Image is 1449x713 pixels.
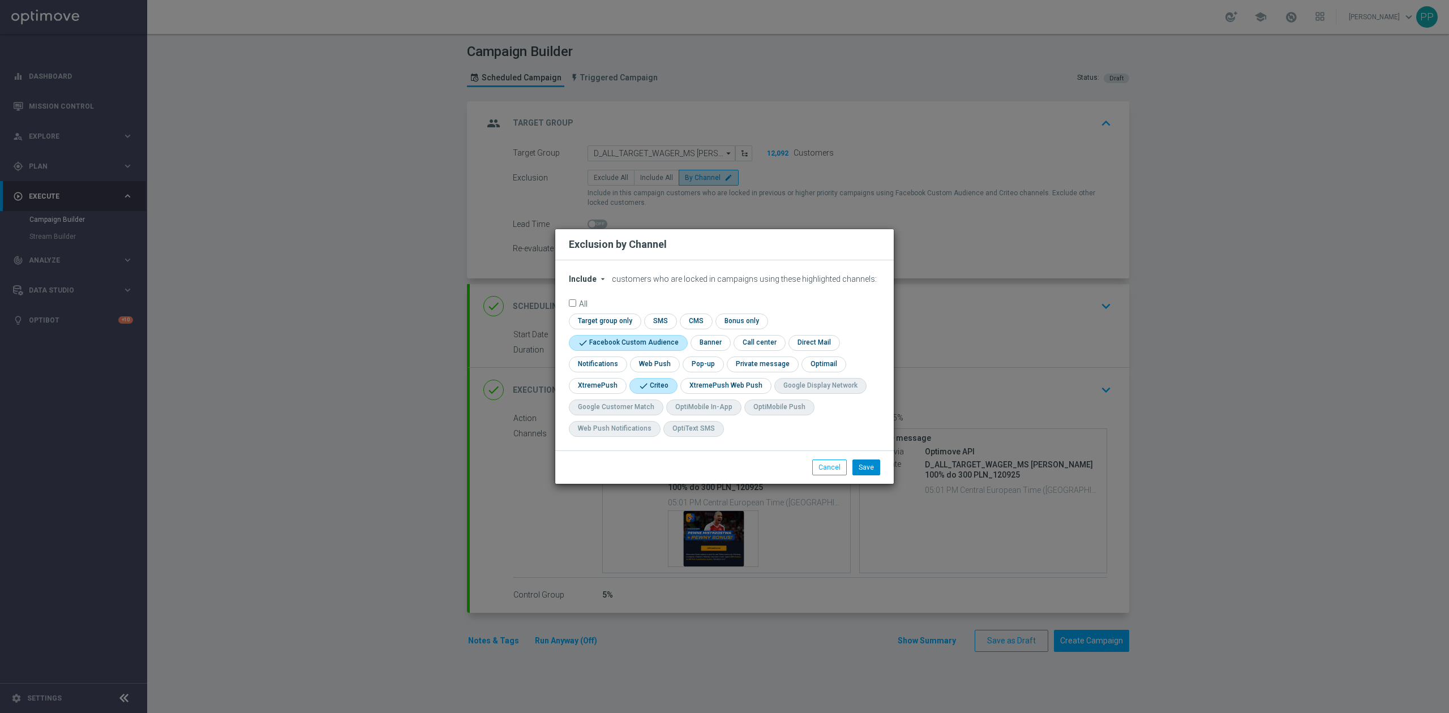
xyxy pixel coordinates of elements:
[569,274,597,284] span: Include
[783,381,858,390] div: Google Display Network
[578,424,651,433] div: Web Push Notifications
[578,402,654,412] div: Google Customer Match
[812,459,847,475] button: Cancel
[569,238,667,251] h2: Exclusion by Channel
[598,274,607,284] i: arrow_drop_down
[675,402,732,412] div: OptiMobile In-App
[672,424,715,433] div: OptiText SMS
[753,402,805,412] div: OptiMobile Push
[579,299,588,307] label: All
[569,274,610,284] button: Include arrow_drop_down
[852,459,880,475] button: Save
[569,274,880,284] div: customers who are locked in campaigns using these highlighted channels:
